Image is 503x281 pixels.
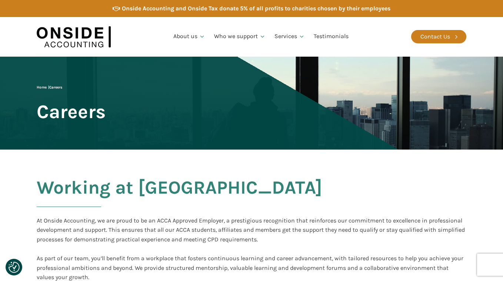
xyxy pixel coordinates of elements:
h2: Working at [GEOGRAPHIC_DATA] [37,177,322,216]
a: Testimonials [309,24,353,49]
img: Onside Accounting [37,23,111,51]
button: Consent Preferences [9,262,20,273]
span: Careers [49,85,62,90]
a: Services [270,24,309,49]
a: About us [169,24,210,49]
span: Careers [37,101,106,122]
a: Contact Us [411,30,466,43]
a: Home [37,85,47,90]
div: Contact Us [420,32,450,41]
a: Who we support [210,24,270,49]
span: | [37,85,62,90]
div: Onside Accounting and Onside Tax donate 5% of all profits to charities chosen by their employees [122,4,390,13]
img: Revisit consent button [9,262,20,273]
